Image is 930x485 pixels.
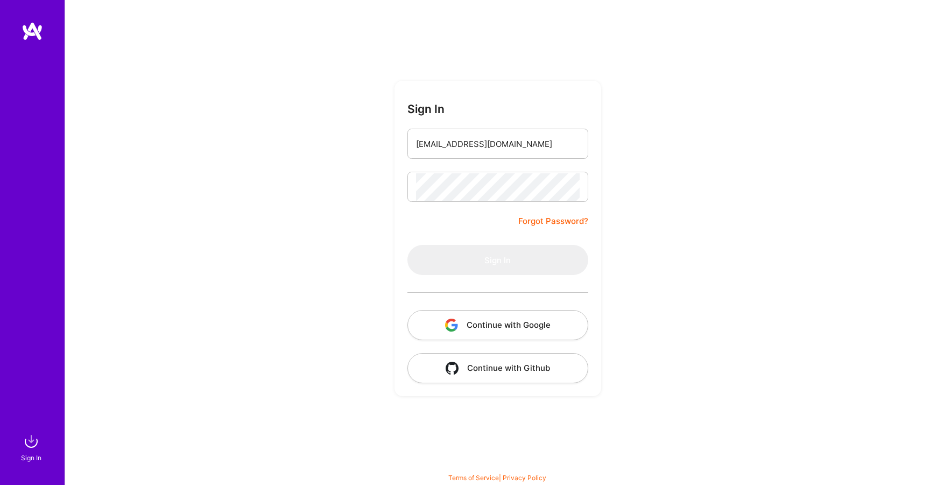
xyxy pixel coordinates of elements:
button: Continue with Google [407,310,588,340]
img: logo [22,22,43,41]
h3: Sign In [407,102,445,116]
button: Continue with Github [407,353,588,383]
a: Forgot Password? [518,215,588,228]
div: © 2025 ATeams Inc., All rights reserved. [65,453,930,480]
span: | [448,474,546,482]
a: sign inSign In [23,431,42,463]
img: sign in [20,431,42,452]
img: icon [446,362,459,375]
div: Sign In [21,452,41,463]
a: Privacy Policy [503,474,546,482]
img: icon [445,319,458,332]
button: Sign In [407,245,588,275]
input: Email... [416,130,580,158]
a: Terms of Service [448,474,499,482]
